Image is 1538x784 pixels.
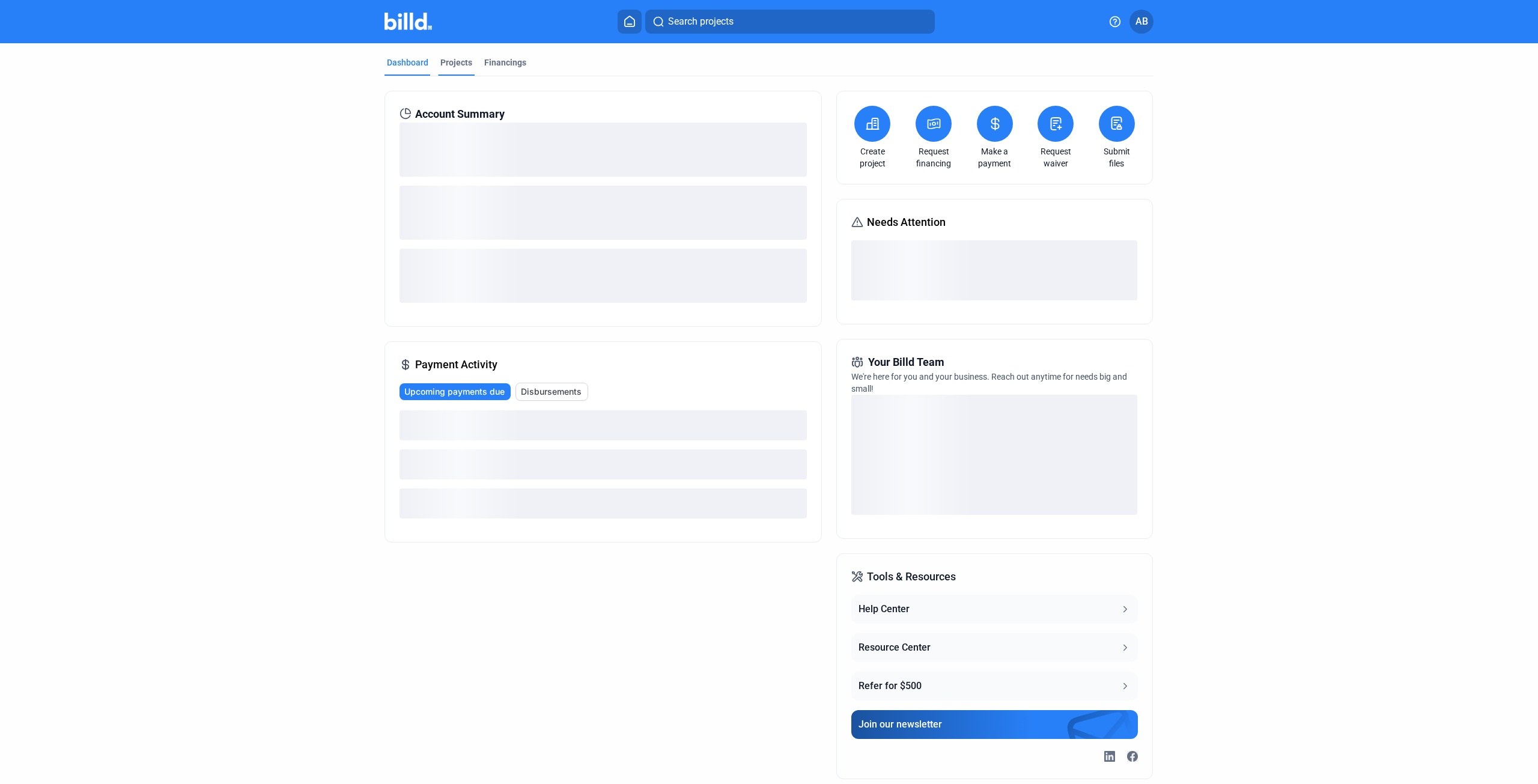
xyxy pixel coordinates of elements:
[867,214,946,231] span: Needs Attention
[484,56,526,68] div: Financings
[859,640,931,655] div: Resource Center
[851,372,1127,394] span: We're here for you and your business. Reach out anytime for needs big and small!
[859,602,910,616] div: Help Center
[1129,10,1153,34] button: AB
[1096,145,1138,169] a: Submit files
[645,10,935,34] button: Search projects
[387,56,428,68] div: Dashboard
[1135,14,1148,29] span: AB
[440,56,472,68] div: Projects
[851,395,1137,515] div: loading
[859,679,922,693] div: Refer for $500
[400,249,807,303] div: loading
[913,145,955,169] a: Request financing
[415,106,505,123] span: Account Summary
[859,717,942,732] div: Join our newsletter
[400,449,807,479] div: loading
[851,672,1137,700] button: Refer for $500
[868,354,944,371] span: Your Billd Team
[404,386,505,398] span: Upcoming payments due
[851,710,1137,739] button: Join our newsletter
[1035,145,1077,169] a: Request waiver
[867,568,956,585] span: Tools & Resources
[400,488,807,518] div: loading
[400,123,807,177] div: loading
[668,14,734,29] span: Search projects
[851,633,1137,662] button: Resource Center
[974,145,1016,169] a: Make a payment
[400,383,511,400] button: Upcoming payments due
[521,386,582,398] span: Disbursements
[851,145,893,169] a: Create project
[851,240,1137,300] div: loading
[515,383,588,401] button: Disbursements
[400,186,807,240] div: loading
[400,410,807,440] div: loading
[415,356,497,373] span: Payment Activity
[851,595,1137,624] button: Help Center
[384,13,432,30] img: Billd Company Logo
